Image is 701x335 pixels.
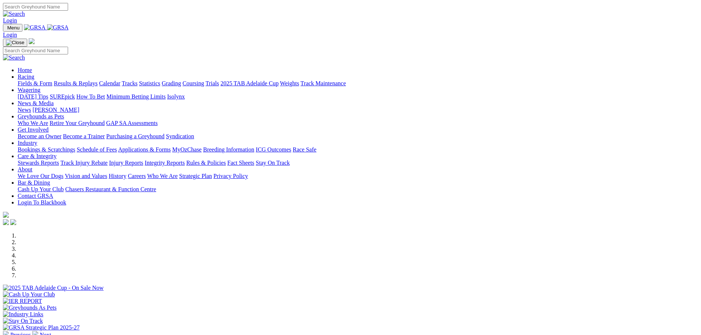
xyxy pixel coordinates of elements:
a: Privacy Policy [213,173,248,179]
a: Weights [280,80,299,86]
a: Track Maintenance [301,80,346,86]
a: Applications & Forms [118,146,171,153]
a: Purchasing a Greyhound [106,133,164,139]
a: How To Bet [77,93,105,100]
a: MyOzChase [172,146,202,153]
img: IER REPORT [3,298,42,304]
a: Contact GRSA [18,193,53,199]
a: GAP SA Assessments [106,120,158,126]
a: Become a Trainer [63,133,105,139]
img: Stay On Track [3,318,43,324]
div: News & Media [18,107,698,113]
a: Vision and Values [65,173,107,179]
a: Chasers Restaurant & Function Centre [65,186,156,192]
a: Grading [162,80,181,86]
a: Retire Your Greyhound [50,120,105,126]
img: logo-grsa-white.png [3,212,9,218]
img: Search [3,54,25,61]
a: Fields & Form [18,80,52,86]
img: Close [6,40,24,46]
a: Schedule of Fees [77,146,117,153]
a: About [18,166,32,172]
a: We Love Our Dogs [18,173,63,179]
img: Search [3,11,25,17]
a: Become an Owner [18,133,61,139]
a: Stewards Reports [18,160,59,166]
a: Industry [18,140,37,146]
a: History [109,173,126,179]
a: Track Injury Rebate [60,160,107,166]
a: Greyhounds as Pets [18,113,64,120]
a: Careers [128,173,146,179]
a: Cash Up Your Club [18,186,64,192]
span: Menu [7,25,20,31]
div: Wagering [18,93,698,100]
a: Login [3,32,17,38]
a: Home [18,67,32,73]
a: Breeding Information [203,146,254,153]
a: Calendar [99,80,120,86]
a: News [18,107,31,113]
img: facebook.svg [3,219,9,225]
div: Bar & Dining [18,186,698,193]
input: Search [3,47,68,54]
a: Who We Are [18,120,48,126]
div: Industry [18,146,698,153]
a: Bar & Dining [18,179,50,186]
a: Racing [18,74,34,80]
img: Greyhounds As Pets [3,304,57,311]
div: Get Involved [18,133,698,140]
img: Cash Up Your Club [3,291,55,298]
a: Isolynx [167,93,185,100]
a: Stay On Track [256,160,290,166]
div: Greyhounds as Pets [18,120,698,126]
a: Integrity Reports [145,160,185,166]
a: Statistics [139,80,160,86]
a: News & Media [18,100,54,106]
a: 2025 TAB Adelaide Cup [220,80,279,86]
img: GRSA Strategic Plan 2025-27 [3,324,79,331]
a: Minimum Betting Limits [106,93,166,100]
a: Tracks [122,80,138,86]
a: Login To Blackbook [18,199,66,206]
a: ICG Outcomes [256,146,291,153]
a: [DATE] Tips [18,93,48,100]
a: Bookings & Scratchings [18,146,75,153]
div: Racing [18,80,698,87]
img: logo-grsa-white.png [29,38,35,44]
button: Toggle navigation [3,39,27,47]
div: About [18,173,698,179]
a: Injury Reports [109,160,143,166]
a: Syndication [166,133,194,139]
a: Results & Replays [54,80,98,86]
a: Coursing [183,80,204,86]
input: Search [3,3,68,11]
a: Strategic Plan [179,173,212,179]
img: twitter.svg [10,219,16,225]
a: Fact Sheets [227,160,254,166]
a: Race Safe [293,146,316,153]
a: [PERSON_NAME] [32,107,79,113]
a: SUREpick [50,93,75,100]
img: 2025 TAB Adelaide Cup - On Sale Now [3,285,104,291]
img: Industry Links [3,311,43,318]
a: Trials [205,80,219,86]
div: Care & Integrity [18,160,698,166]
button: Toggle navigation [3,24,22,32]
img: GRSA [24,24,46,31]
a: Care & Integrity [18,153,57,159]
a: Rules & Policies [186,160,226,166]
a: Wagering [18,87,40,93]
a: Login [3,17,17,24]
a: Get Involved [18,126,49,133]
img: GRSA [47,24,69,31]
a: Who We Are [147,173,178,179]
